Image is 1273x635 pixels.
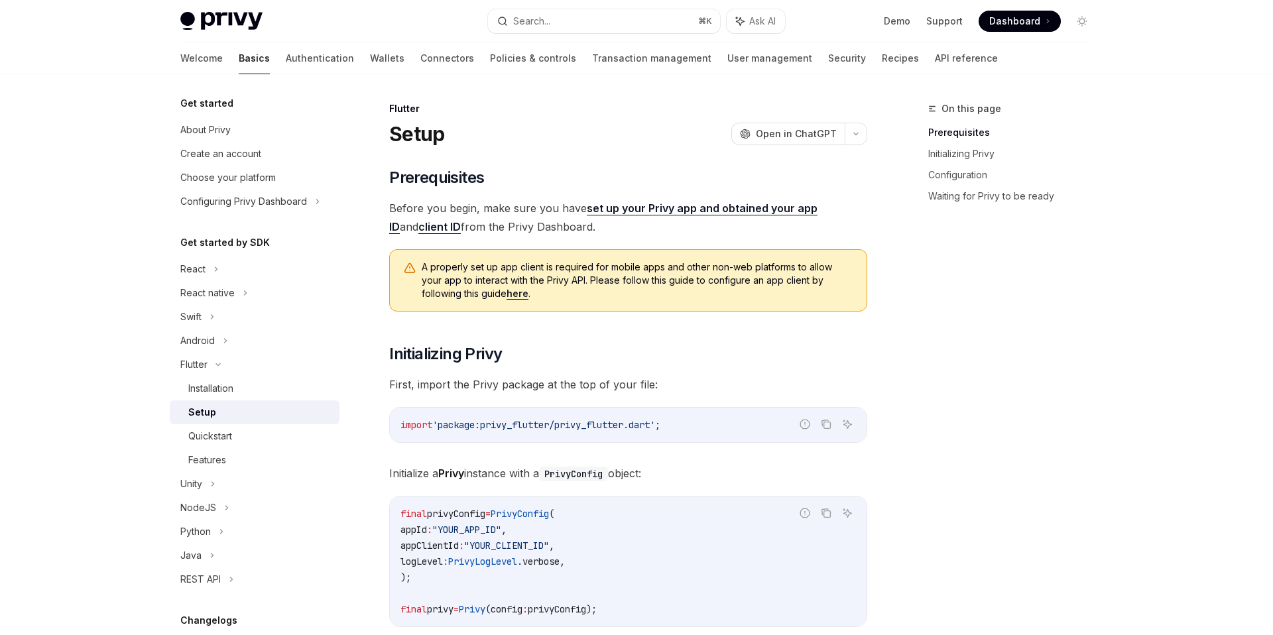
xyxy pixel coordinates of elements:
[188,428,232,444] div: Quickstart
[731,123,845,145] button: Open in ChatGPT
[180,122,231,138] div: About Privy
[490,42,576,74] a: Policies & controls
[180,285,235,301] div: React native
[941,101,1001,117] span: On this page
[818,504,835,522] button: Copy the contents from the code block
[180,12,263,30] img: light logo
[655,419,660,431] span: ;
[438,467,464,480] strong: Privy
[522,603,528,615] span: :
[170,400,339,424] a: Setup
[454,603,459,615] span: =
[989,15,1040,28] span: Dashboard
[513,13,550,29] div: Search...
[180,548,202,563] div: Java
[796,504,814,522] button: Report incorrect code
[188,404,216,420] div: Setup
[170,142,339,166] a: Create an account
[459,603,485,615] span: Privy
[935,42,998,74] a: API reference
[839,504,856,522] button: Ask AI
[180,476,202,492] div: Unity
[427,603,454,615] span: privy
[928,122,1103,143] a: Prerequisites
[507,288,528,300] a: here
[370,42,404,74] a: Wallets
[389,122,444,146] h1: Setup
[400,555,443,567] span: logLevel
[403,262,416,275] svg: Warning
[796,416,814,433] button: Report incorrect code
[400,603,427,615] span: final
[491,508,549,520] span: PrivyConfig
[727,9,785,33] button: Ask AI
[170,448,339,472] a: Features
[539,467,608,481] code: PrivyConfig
[389,102,867,115] div: Flutter
[427,524,432,536] span: :
[180,333,215,349] div: Android
[928,186,1103,207] a: Waiting for Privy to be ready
[979,11,1061,32] a: Dashboard
[400,524,427,536] span: appId
[180,357,208,373] div: Flutter
[459,540,464,551] span: :
[400,508,427,520] span: final
[828,42,866,74] a: Security
[180,95,233,111] h5: Get started
[1071,11,1093,32] button: Toggle dark mode
[286,42,354,74] a: Authentication
[389,202,818,234] a: set up your Privy app and obtained your app ID
[389,167,484,188] span: Prerequisites
[501,524,507,536] span: ,
[756,127,837,141] span: Open in ChatGPT
[180,261,206,277] div: React
[180,194,307,209] div: Configuring Privy Dashboard
[488,9,720,33] button: Search...⌘K
[443,555,448,567] span: :
[549,508,554,520] span: (
[528,603,597,615] span: privyConfig);
[239,42,270,74] a: Basics
[180,42,223,74] a: Welcome
[180,612,237,628] h5: Changelogs
[485,508,491,520] span: =
[389,464,867,483] span: Initialize a instance with a object:
[400,540,459,551] span: appClientId
[698,16,712,27] span: ⌘ K
[180,524,211,540] div: Python
[180,571,221,587] div: REST API
[188,452,226,468] div: Features
[517,555,565,567] span: .verbose,
[448,555,517,567] span: PrivyLogLevel
[727,42,812,74] a: User management
[389,199,867,236] span: Before you begin, make sure you have and from the Privy Dashboard.
[400,571,411,583] span: );
[400,419,432,431] span: import
[389,343,502,365] span: Initializing Privy
[432,524,501,536] span: "YOUR_APP_ID"
[928,143,1103,164] a: Initializing Privy
[170,376,339,400] a: Installation
[592,42,711,74] a: Transaction management
[422,260,853,300] span: A properly set up app client is required for mobile apps and other non-web platforms to allow you...
[180,500,216,516] div: NodeJS
[180,309,202,325] div: Swift
[180,235,270,251] h5: Get started by SDK
[389,375,867,394] span: First, import the Privy package at the top of your file:
[180,170,276,186] div: Choose your platform
[884,15,910,28] a: Demo
[188,380,233,396] div: Installation
[749,15,776,28] span: Ask AI
[170,166,339,190] a: Choose your platform
[432,419,655,431] span: 'package:privy_flutter/privy_flutter.dart'
[818,416,835,433] button: Copy the contents from the code block
[882,42,919,74] a: Recipes
[485,603,522,615] span: (config
[180,146,261,162] div: Create an account
[420,42,474,74] a: Connectors
[839,416,856,433] button: Ask AI
[418,220,461,234] a: client ID
[464,540,549,551] span: "YOUR_CLIENT_ID"
[170,424,339,448] a: Quickstart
